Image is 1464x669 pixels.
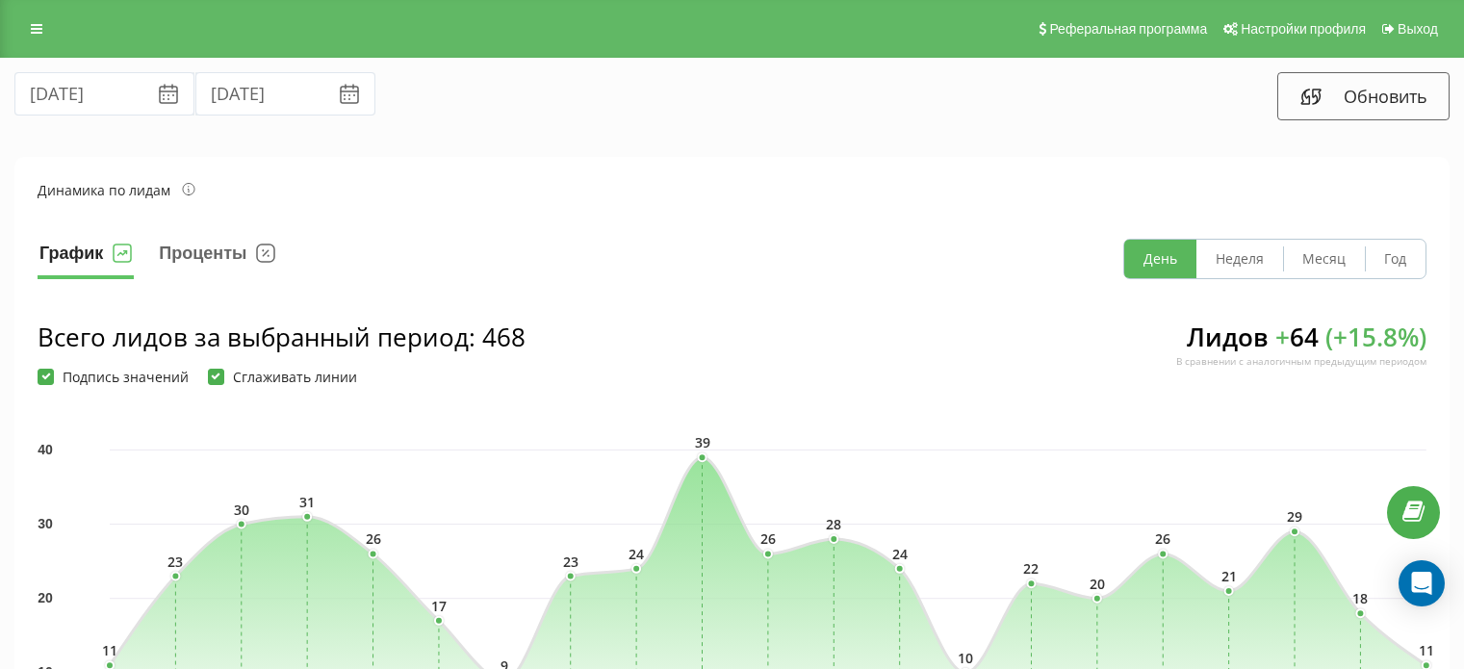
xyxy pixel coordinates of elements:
text: 23 [167,553,183,571]
text: 18 [1352,589,1368,607]
text: 24 [892,545,908,563]
text: 40 [38,442,53,457]
div: Всего лидов за выбранный период : 468 [38,320,526,354]
span: Выход [1398,21,1438,37]
text: 26 [366,529,381,548]
text: 26 [760,529,776,548]
button: Проценты [157,239,277,279]
span: Настройки профиля [1241,21,1366,37]
text: 24 [629,545,644,563]
span: Реферальная программа [1049,21,1207,37]
text: 26 [1155,529,1170,548]
text: 11 [102,641,117,659]
text: 39 [695,433,710,451]
button: Год [1365,240,1425,278]
text: 11 [1419,641,1434,659]
text: 30 [38,516,53,531]
div: Open Intercom Messenger [1399,560,1445,606]
text: 21 [1221,567,1237,585]
div: В сравнении с аналогичным предыдущим периодом [1176,354,1426,368]
text: 10 [958,649,973,667]
text: 23 [563,553,578,571]
text: 28 [826,515,841,533]
label: Подпись значений [38,369,189,385]
button: День [1124,240,1196,278]
text: 17 [431,597,447,615]
button: Месяц [1283,240,1365,278]
span: + [1275,320,1290,354]
label: Сглаживать линии [208,369,357,385]
text: 29 [1287,507,1302,526]
text: 31 [299,493,315,511]
div: Лидов 64 [1176,320,1426,385]
span: ( + 15.8 %) [1325,320,1426,354]
button: Неделя [1196,240,1283,278]
button: Обновить [1277,72,1450,120]
div: Динамика по лидам [38,180,195,200]
text: 20 [1090,575,1105,593]
text: 30 [234,501,249,519]
button: График [38,239,134,279]
text: 20 [38,590,53,605]
text: 22 [1023,559,1039,578]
